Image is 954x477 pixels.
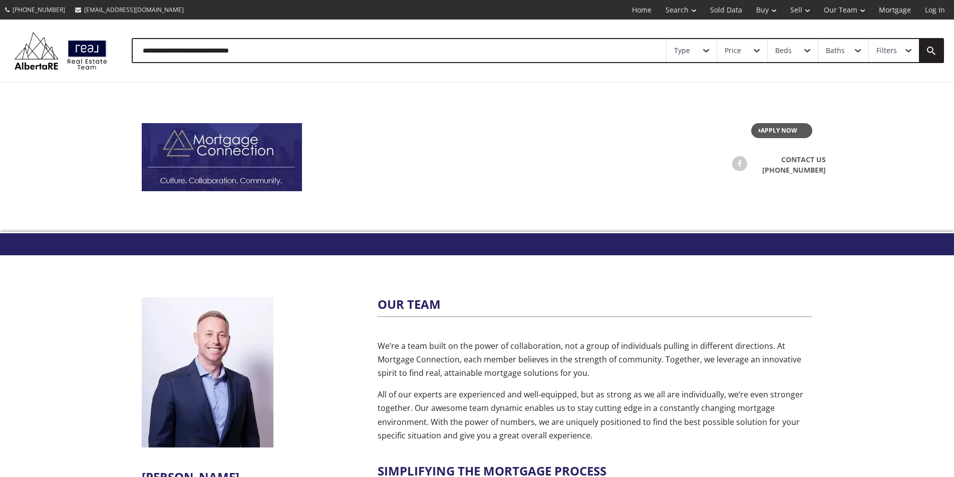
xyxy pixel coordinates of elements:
div: Type [674,47,690,54]
a: Apply Now [751,123,812,138]
img: mortgage-logo-new2 [142,123,302,191]
div: Baths [826,47,845,54]
h5: Contact Us [762,156,826,163]
img: Logo [10,30,112,72]
p: We’re a team built on the power of collaboration, not a group of individuals pulling in different... [378,339,813,388]
div: Price [725,47,741,54]
a: [PHONE_NUMBER] [762,165,826,175]
div: Filters [876,47,897,54]
div: Beds [775,47,792,54]
p: All of our experts are experienced and well-equipped, but as strong as we all are individually, w... [378,388,813,450]
span: [EMAIL_ADDRESS][DOMAIN_NAME] [84,6,184,14]
h2: Our Team [378,297,813,317]
span: [PHONE_NUMBER] [13,6,65,14]
a: [EMAIL_ADDRESS][DOMAIN_NAME] [70,1,189,19]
